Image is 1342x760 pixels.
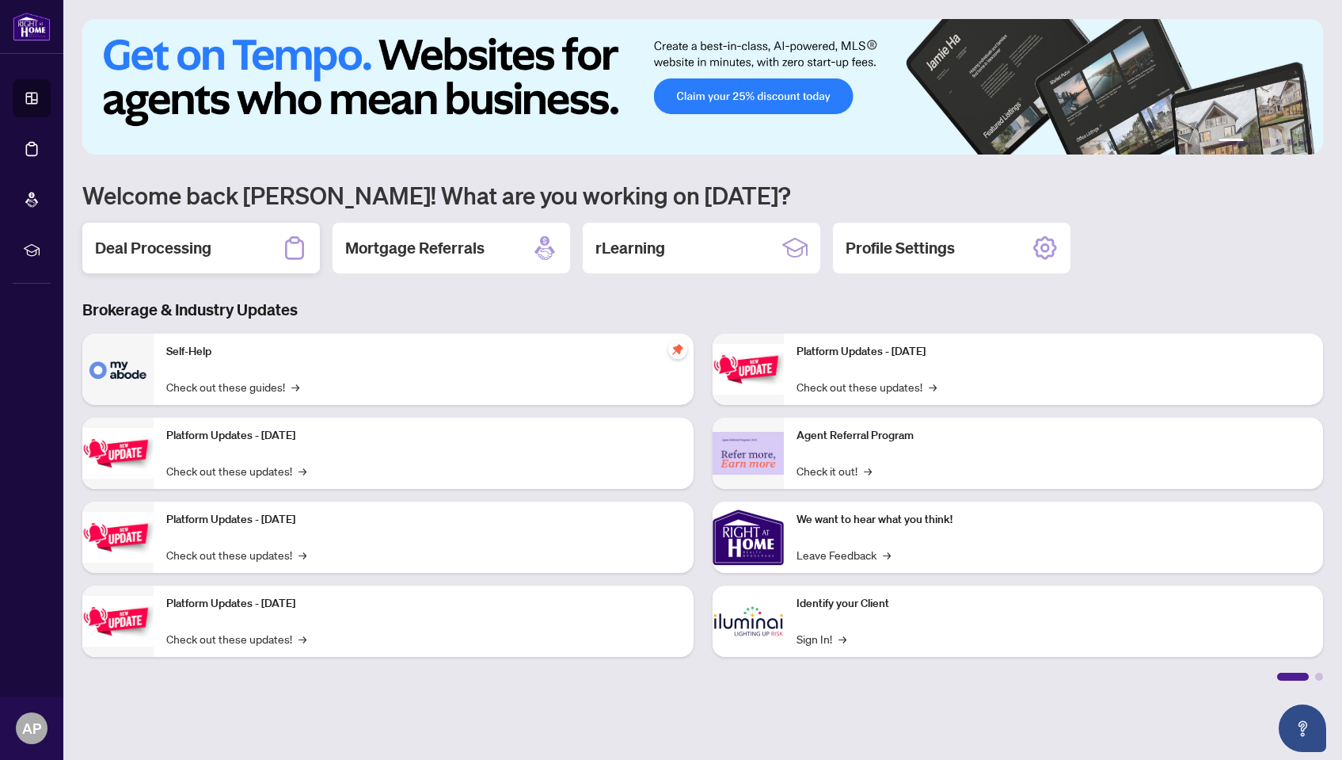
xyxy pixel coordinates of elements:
span: → [838,630,846,647]
span: → [298,630,306,647]
h1: Welcome back [PERSON_NAME]! What are you working on [DATE]? [82,180,1323,210]
button: 1 [1218,139,1244,145]
span: → [291,378,299,395]
span: pushpin [668,340,687,359]
img: Identify your Client [713,586,784,657]
h2: Profile Settings [846,237,955,259]
p: Self-Help [166,343,681,361]
a: Leave Feedback→ [796,546,891,563]
h3: Brokerage & Industry Updates [82,299,1323,321]
button: 6 [1301,139,1307,145]
img: We want to hear what you think! [713,502,784,573]
img: Agent Referral Program [713,432,784,475]
a: Check out these updates!→ [166,546,306,563]
p: Agent Referral Program [796,427,1311,445]
img: Platform Updates - September 16, 2025 [82,428,154,478]
button: 3 [1263,139,1269,145]
span: → [864,462,872,479]
span: → [929,378,937,395]
a: Check out these updates!→ [166,630,306,647]
p: We want to hear what you think! [796,511,1311,529]
img: logo [13,12,51,41]
p: Platform Updates - [DATE] [166,427,681,445]
h2: Mortgage Referrals [345,237,485,259]
h2: rLearning [595,237,665,259]
img: Platform Updates - June 23, 2025 [713,344,784,394]
img: Slide 0 [82,19,1323,155]
span: → [883,546,891,563]
a: Check out these updates!→ [166,462,306,479]
a: Check it out!→ [796,462,872,479]
button: Open asap [1279,705,1326,752]
a: Sign In!→ [796,630,846,647]
a: Check out these guides!→ [166,378,299,395]
img: Self-Help [82,334,154,405]
p: Platform Updates - [DATE] [166,511,681,529]
p: Platform Updates - [DATE] [796,343,1311,361]
p: Identify your Client [796,595,1311,613]
button: 5 [1288,139,1294,145]
span: → [298,462,306,479]
a: Check out these updates!→ [796,378,937,395]
button: 4 [1275,139,1282,145]
p: Platform Updates - [DATE] [166,595,681,613]
h2: Deal Processing [95,237,211,259]
span: AP [22,717,41,739]
button: 2 [1250,139,1256,145]
img: Platform Updates - July 8, 2025 [82,596,154,646]
span: → [298,546,306,563]
img: Platform Updates - July 21, 2025 [82,512,154,562]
